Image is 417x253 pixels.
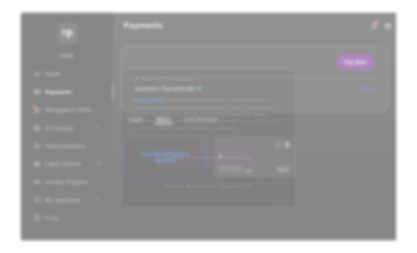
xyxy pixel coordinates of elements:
[155,146,262,169] button: Update Automatic Payment(s)
[123,71,294,87] h6: For Your Information
[131,111,267,124] strong: I cancel or move out.
[131,96,281,131] span: This payment method was assigned to a variable amount automatic payment and was scheduled to be c...
[139,111,188,117] strong: 25th of each month
[155,174,262,197] button: Delete Automatic Payment(s)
